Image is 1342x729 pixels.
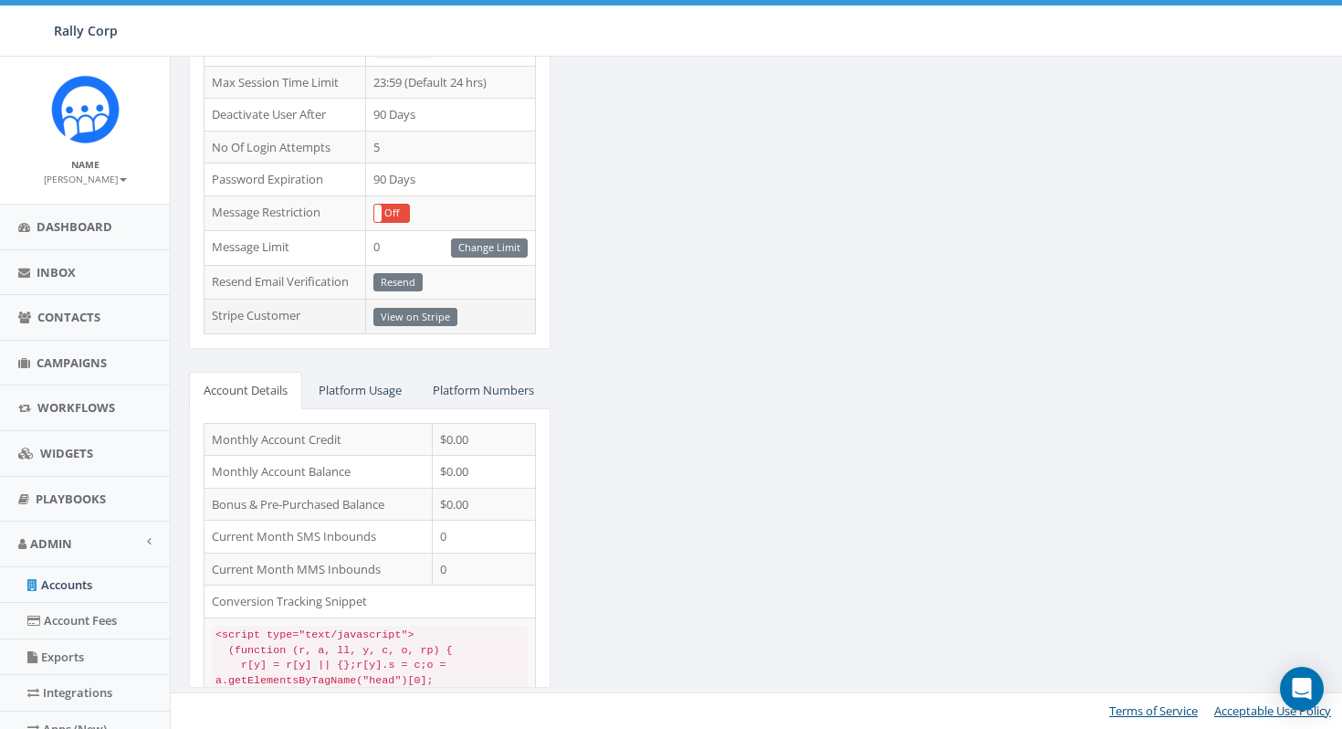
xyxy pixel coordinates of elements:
td: Password Expiration [204,164,366,196]
td: Deactivate User After [204,99,366,132]
td: Monthly Account Credit [204,423,433,456]
td: Stripe Customer [204,300,366,334]
td: Message Limit [204,230,366,265]
div: OnOff [373,204,410,223]
td: 90 Days [366,164,536,196]
td: 0 [433,553,536,586]
a: [PERSON_NAME] [44,170,127,186]
td: 0 [433,521,536,554]
div: Open Intercom Messenger [1280,667,1324,711]
td: Message Restriction [204,195,366,230]
small: Name [71,158,100,171]
td: Monthly Account Balance [204,456,433,489]
a: Account Details [189,372,302,409]
span: Campaigns [37,354,107,371]
span: Contacts [37,309,100,325]
td: Max Session Time Limit [204,66,366,99]
small: [PERSON_NAME] [44,173,127,185]
span: Admin [30,535,72,552]
a: Acceptable Use Policy [1214,703,1331,719]
td: $0.00 [433,456,536,489]
td: Current Month SMS Inbounds [204,521,433,554]
label: Off [374,205,409,222]
span: Inbox [37,264,76,280]
td: $0.00 [433,423,536,456]
a: Platform Usage [304,372,416,409]
td: 90 Days [366,99,536,132]
td: 5 [366,131,536,164]
img: Icon_1.png [51,75,120,143]
a: Platform Numbers [418,372,549,409]
a: Terms of Service [1109,703,1198,719]
td: No Of Login Attempts [204,131,366,164]
span: Dashboard [37,218,112,235]
td: 23:59 (Default 24 hrs) [366,66,536,99]
span: Workflows [37,399,115,416]
td: Conversion Tracking Snippet [204,586,536,618]
td: Resend Email Verification [204,265,366,300]
td: Current Month MMS Inbounds [204,553,433,586]
span: Widgets [40,445,93,461]
span: Playbooks [36,491,106,507]
td: 0 [366,230,536,265]
span: Rally Corp [54,22,118,39]
td: $0.00 [433,488,536,521]
td: Bonus & Pre-Purchased Balance [204,488,433,521]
